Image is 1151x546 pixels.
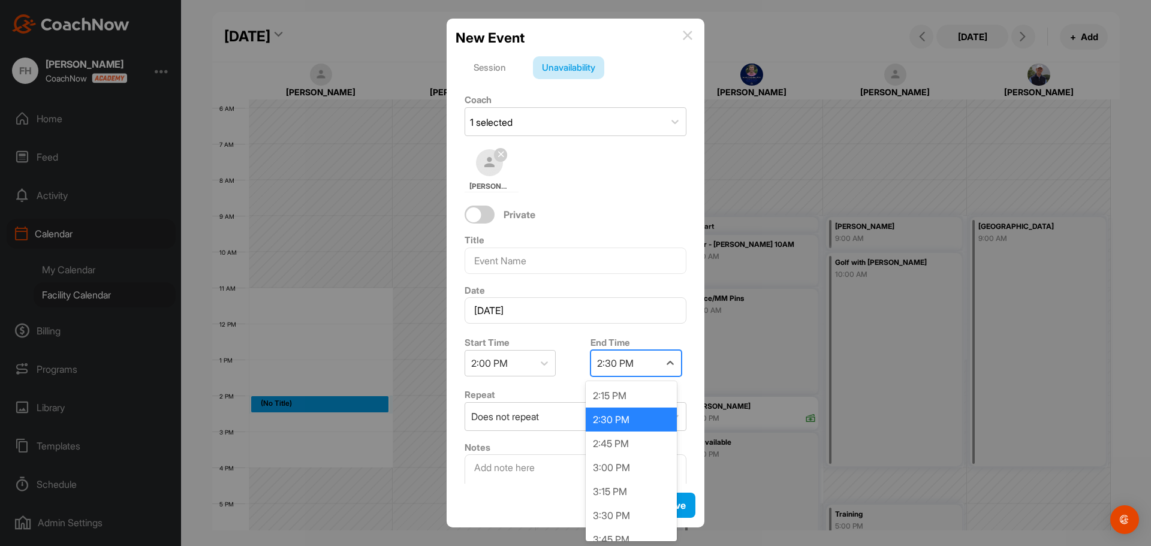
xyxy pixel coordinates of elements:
label: Notes [465,442,490,453]
input: Event Name [465,248,686,274]
label: End Time [590,337,630,348]
div: Open Intercom Messenger [1110,505,1139,534]
label: Date [465,285,485,296]
label: Coach [465,94,492,105]
h2: New Event [456,28,525,48]
div: 5:45 PM [586,479,677,503]
label: Repeat [465,389,495,400]
div: 5:15 PM [586,432,677,455]
img: square_default-ef6cabf814de5a2bf16c804365e32c732080f9872bdf737d349900a9daf73cf9.png [476,149,503,176]
div: 1 selected [470,115,513,129]
div: 2:00 PM [471,356,508,370]
div: 6:00 PM [586,503,677,527]
input: Select Date [465,297,686,324]
span: Private [504,209,535,221]
span: [PERSON_NAME] [469,181,510,192]
div: 4:45 PM [586,384,677,408]
label: Title [465,234,484,246]
div: 5:00 PM [586,408,677,432]
label: Start Time [465,337,510,348]
div: 5:30 PM [586,455,677,479]
div: Session [465,56,515,79]
div: Unavailability [533,56,604,79]
div: Does not repeat [471,409,539,424]
div: 2:30 PM [597,356,634,370]
img: info [683,31,692,40]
